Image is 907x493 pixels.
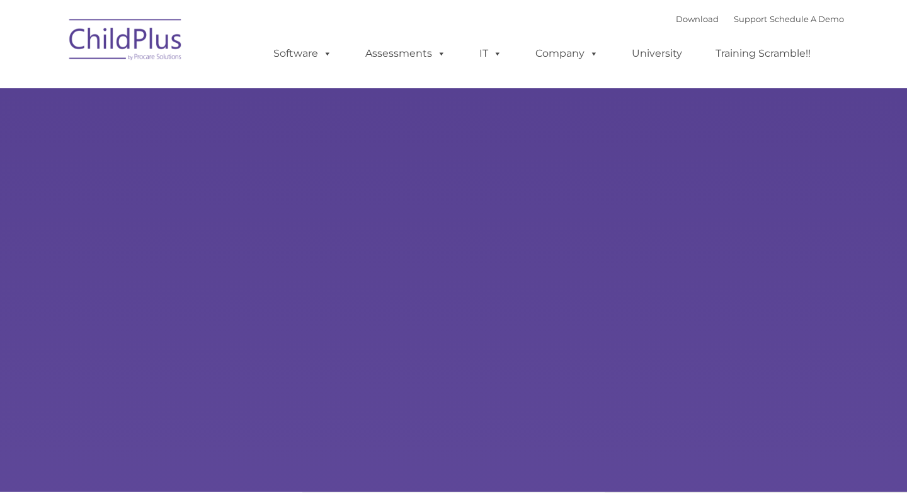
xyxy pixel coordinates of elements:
img: ChildPlus by Procare Solutions [63,10,189,73]
a: Download [676,14,719,24]
a: IT [467,41,515,66]
a: Training Scramble!! [703,41,823,66]
a: University [619,41,695,66]
a: Company [523,41,611,66]
a: Assessments [353,41,459,66]
a: Software [261,41,345,66]
a: Support [734,14,767,24]
font: | [676,14,844,24]
a: Schedule A Demo [770,14,844,24]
